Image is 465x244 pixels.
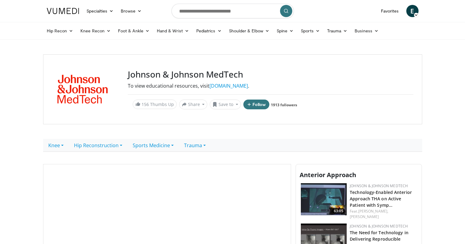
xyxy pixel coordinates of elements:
a: 156 Thumbs Up [133,100,177,109]
img: ca00bfcd-535c-47a6-b3aa-599a892296dd.150x105_q85_crop-smart_upscale.jpg [301,183,347,215]
button: Share [179,100,208,109]
a: Hip Reconstruction [69,139,127,152]
a: Hand & Wrist [153,25,193,37]
a: Specialties [83,5,117,17]
a: Shoulder & Elbow [225,25,273,37]
a: Hip Recon [43,25,77,37]
a: Browse [117,5,145,17]
span: Anterior Approach [300,171,356,179]
a: Business [351,25,382,37]
a: Spine [273,25,297,37]
button: Save to [210,100,241,109]
a: 63:05 [301,183,347,215]
a: Pediatrics [193,25,225,37]
a: 1913 followers [271,102,297,107]
a: Favorites [377,5,403,17]
a: Sports [297,25,323,37]
div: Feat. [350,209,417,220]
a: Sports Medicine [127,139,179,152]
span: 156 [142,101,149,107]
a: Foot & Ankle [114,25,153,37]
button: Follow [243,100,270,109]
a: Johnson & Johnson MedTech [350,183,408,188]
h3: Johnson & Johnson MedTech [128,69,413,80]
a: Technology-Enabled Anterior Approach THA on Active Patient with Symp… [350,189,412,208]
a: [PERSON_NAME], [358,209,388,214]
a: Knee [43,139,69,152]
span: 63:05 [332,208,345,214]
a: Trauma [179,139,211,152]
a: [DOMAIN_NAME] [209,82,248,89]
a: [PERSON_NAME] [350,214,379,219]
a: E [406,5,419,17]
a: Johnson & Johnson MedTech [350,224,408,229]
a: Knee Recon [77,25,114,37]
a: Trauma [323,25,351,37]
div: To view educational resources, visit . [128,82,413,89]
input: Search topics, interventions [172,4,294,18]
img: VuMedi Logo [47,8,79,14]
